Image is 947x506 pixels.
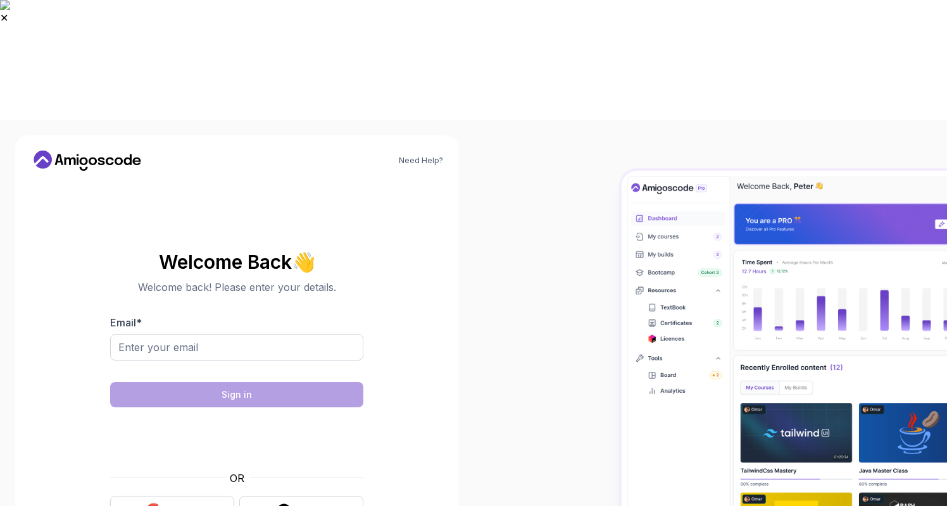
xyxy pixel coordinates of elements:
[110,334,363,361] input: Enter your email
[291,250,316,273] span: 👋
[110,382,363,407] button: Sign in
[30,151,144,171] a: Home link
[230,471,244,486] p: OR
[222,388,252,401] div: Sign in
[141,415,332,463] iframe: Widget containing checkbox for hCaptcha security challenge
[110,252,363,272] h2: Welcome Back
[110,316,142,329] label: Email *
[399,156,443,166] a: Need Help?
[110,280,363,295] p: Welcome back! Please enter your details.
